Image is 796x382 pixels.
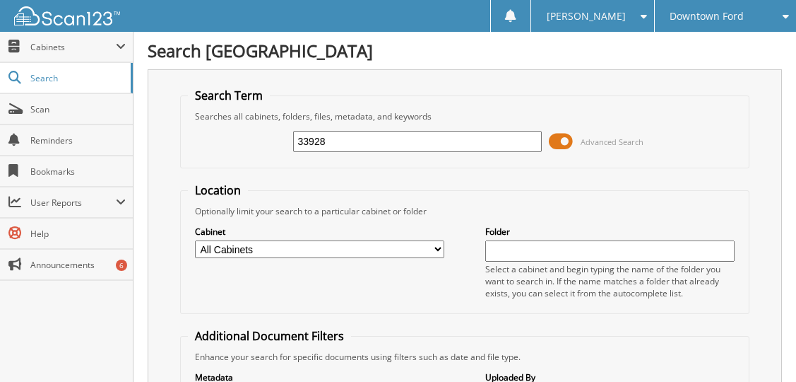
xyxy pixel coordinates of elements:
[148,39,782,62] h1: Search [GEOGRAPHIC_DATA]
[670,12,744,21] span: Downtown Ford
[188,88,270,103] legend: Search Term
[30,134,126,146] span: Reminders
[485,263,735,299] div: Select a cabinet and begin typing the name of the folder you want to search in. If the name match...
[30,72,124,84] span: Search
[30,41,116,53] span: Cabinets
[581,137,643,147] span: Advanced Search
[14,6,120,25] img: scan123-logo-white.svg
[30,259,126,271] span: Announcements
[30,166,126,178] span: Bookmarks
[30,228,126,240] span: Help
[188,328,351,344] legend: Additional Document Filters
[188,110,742,122] div: Searches all cabinets, folders, files, metadata, and keywords
[188,183,248,198] legend: Location
[188,205,742,217] div: Optionally limit your search to a particular cabinet or folder
[188,351,742,363] div: Enhance your search for specific documents using filters such as date and file type.
[30,197,116,209] span: User Reports
[116,260,127,271] div: 6
[30,103,126,115] span: Scan
[547,12,626,21] span: [PERSON_NAME]
[195,226,444,238] label: Cabinet
[485,226,735,238] label: Folder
